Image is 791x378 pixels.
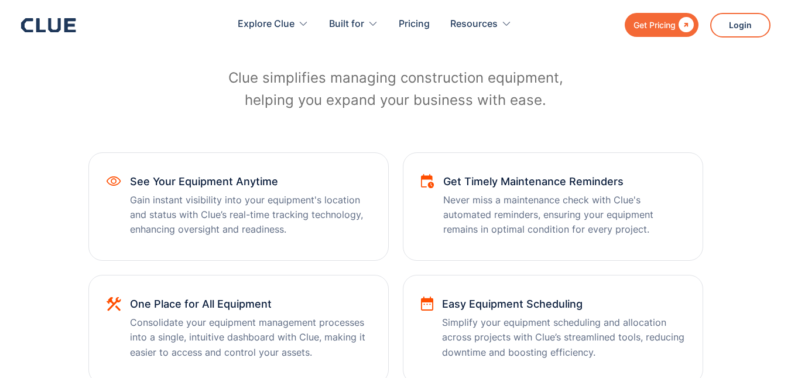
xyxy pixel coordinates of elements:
[443,193,684,237] p: Never miss a maintenance check with Clue's automated reminders, ensuring your equipment remains i...
[421,297,433,311] img: Easy Equipment Scheduling
[634,18,676,32] div: Get Pricing
[130,176,371,187] h3: See Your Equipment Anytime
[450,6,512,43] div: Resources
[238,6,295,43] div: Explore Clue
[676,18,694,32] div: 
[238,6,309,43] div: Explore Clue
[450,6,498,43] div: Resources
[130,193,371,237] p: Gain instant visibility into your equipment's location and status with Clue’s real-time tracking ...
[442,299,685,309] h3: Easy Equipment Scheduling
[625,13,698,37] a: Get Pricing
[329,6,364,43] div: Built for
[710,13,771,38] a: Login
[130,315,371,360] p: Consolidate your equipment management processes into a single, intuitive dashboard with Clue, mak...
[443,176,684,187] h3: Get Timely Maintenance Reminders
[399,6,430,43] a: Pricing
[130,299,371,309] h3: One Place for All Equipment
[107,297,121,311] img: One Place for All Equipment
[107,174,121,189] img: See Your Equipment Anytime
[220,67,571,111] p: Clue simplifies managing construction equipment, helping you expand your business with ease.
[421,174,435,189] img: Get Timely Maintenance Reminders
[329,6,378,43] div: Built for
[442,315,685,360] p: Simplify your equipment scheduling and allocation across projects with Clue’s streamlined tools, ...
